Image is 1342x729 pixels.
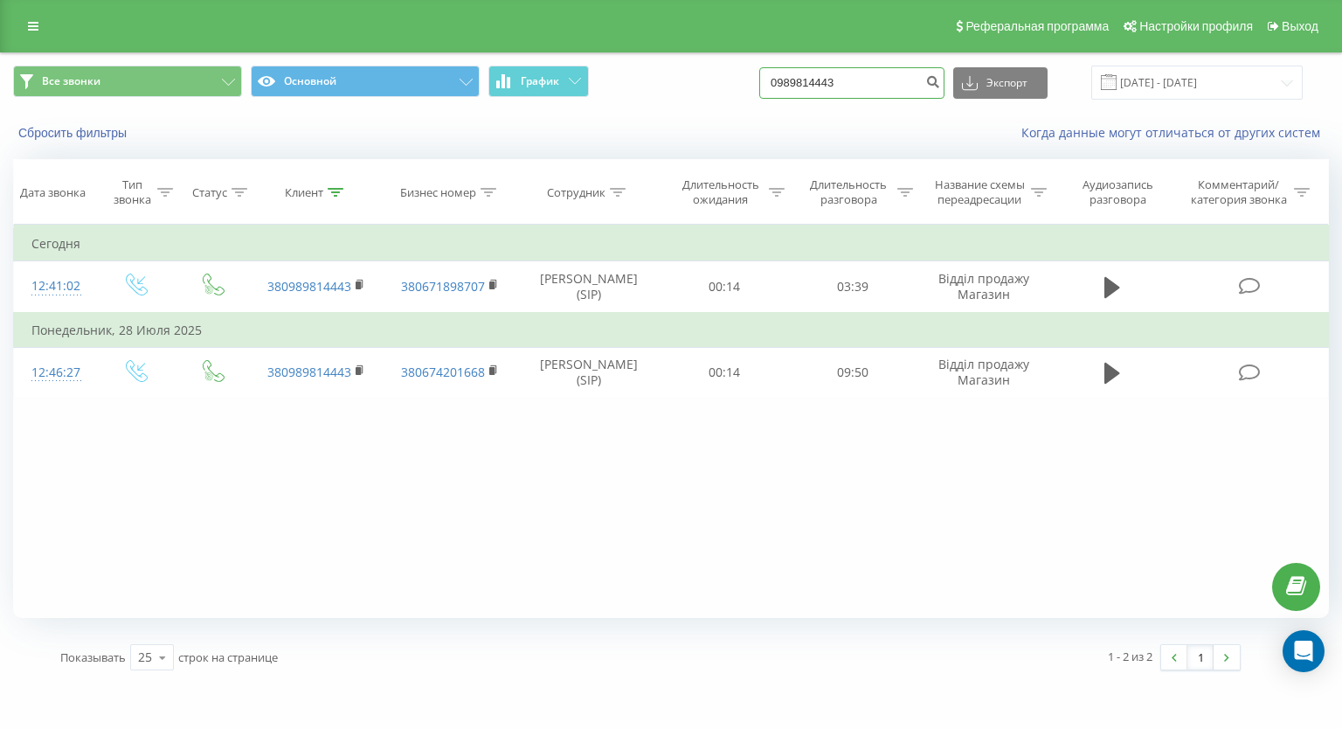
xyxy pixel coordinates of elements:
a: 380989814443 [267,364,351,380]
div: Бизнес номер [400,185,476,200]
button: Экспорт [953,67,1048,99]
button: График [488,66,589,97]
div: Open Intercom Messenger [1283,630,1325,672]
div: Сотрудник [547,185,605,200]
a: 380674201668 [401,364,485,380]
div: Длительность ожидания [676,177,764,207]
span: Настройки профиля [1139,19,1253,33]
input: Поиск по номеру [759,67,944,99]
a: Когда данные могут отличаться от других систем [1021,124,1329,141]
div: Комментарий/категория звонка [1187,177,1290,207]
td: 03:39 [789,261,917,313]
span: График [521,75,559,87]
span: Все звонки [42,74,100,88]
a: 1 [1187,645,1214,670]
td: 00:14 [661,261,789,313]
div: Статус [192,185,227,200]
div: Клиент [285,185,323,200]
td: 09:50 [789,347,917,398]
td: Відділ продажу Магазин [917,347,1051,398]
button: Основной [251,66,480,97]
div: 12:41:02 [31,269,79,303]
div: 1 - 2 из 2 [1108,648,1152,665]
div: Тип звонка [111,177,153,207]
div: Дата звонка [20,185,86,200]
button: Сбросить фильтры [13,125,135,141]
div: Название схемы переадресации [933,177,1027,207]
td: [PERSON_NAME] (SIP) [516,261,661,313]
td: 00:14 [661,347,789,398]
div: Длительность разговора [805,177,893,207]
a: 380989814443 [267,278,351,295]
span: Показывать [60,649,126,665]
td: [PERSON_NAME] (SIP) [516,347,661,398]
span: Реферальная программа [965,19,1109,33]
div: Аудиозапись разговора [1067,177,1170,207]
div: 25 [138,649,152,666]
span: Выход [1282,19,1318,33]
a: 380671898707 [401,278,485,295]
div: 12:46:27 [31,356,79,390]
td: Сегодня [14,226,1329,261]
button: Все звонки [13,66,242,97]
span: строк на странице [178,649,278,665]
td: Відділ продажу Магазин [917,261,1051,313]
td: Понедельник, 28 Июля 2025 [14,313,1329,348]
